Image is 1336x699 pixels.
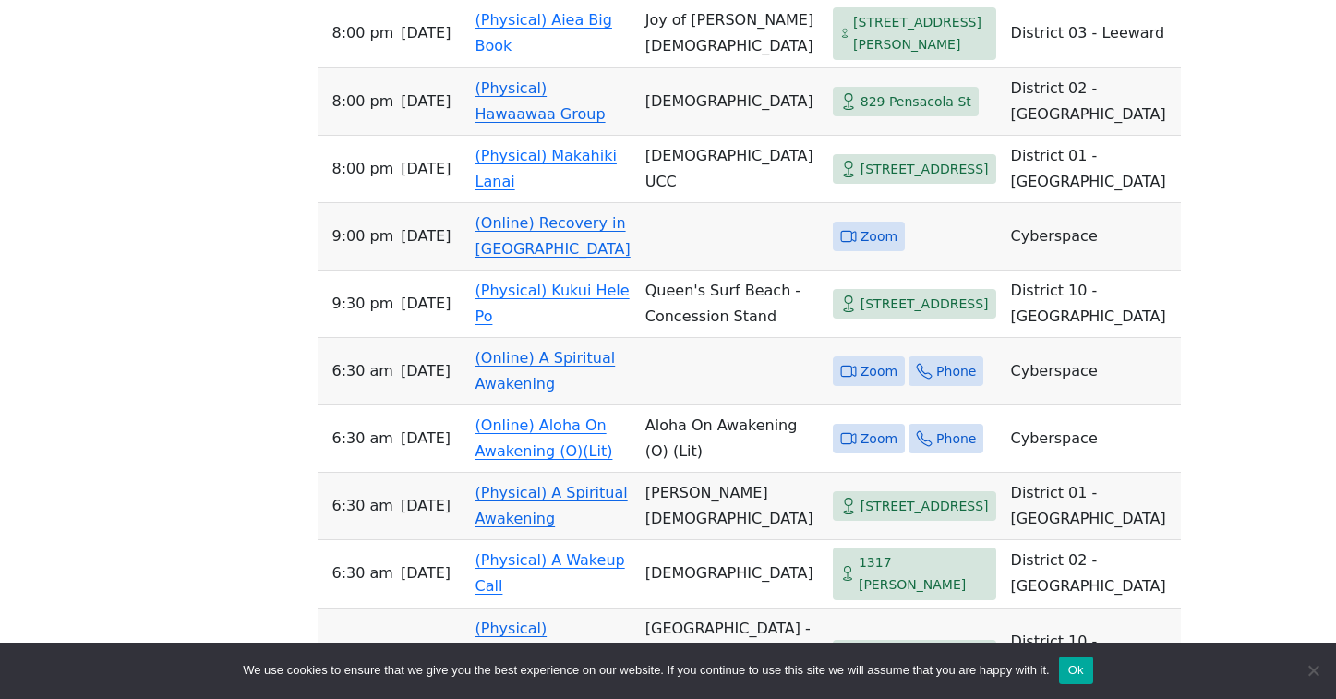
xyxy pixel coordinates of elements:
span: 9:00 PM [332,223,394,249]
span: 1317 [PERSON_NAME] [859,551,989,597]
span: 6:30 AM [332,560,393,586]
a: (Online) Recovery in [GEOGRAPHIC_DATA] [475,214,631,258]
td: Cyberspace [1004,338,1181,405]
a: (Physical) Hawaawaa Group [475,79,606,123]
span: 9:30 PM [332,291,394,317]
span: 6:30 AM [332,493,393,519]
td: District 10 - [GEOGRAPHIC_DATA] [1004,271,1181,338]
span: [DATE] [401,291,451,317]
span: 8:00 PM [332,156,394,182]
td: District 02 - [GEOGRAPHIC_DATA] [1004,540,1181,609]
span: [DATE] [401,223,451,249]
span: No [1304,661,1322,680]
span: [DATE] [401,89,451,114]
a: (Physical) Kukui Hele Po [475,282,630,325]
td: District 01 - [GEOGRAPHIC_DATA] [1004,136,1181,203]
span: [DATE] [401,426,451,452]
span: [DATE] [401,156,451,182]
span: [DATE] [401,20,451,46]
a: (Physical) Makahiki Lanai [475,147,617,190]
span: 829 Pensacola St [861,90,971,114]
span: [STREET_ADDRESS][PERSON_NAME] [853,11,989,56]
span: Zoom [861,225,897,248]
span: [DATE] [401,358,451,384]
span: Zoom [861,428,897,451]
td: District 01 - [GEOGRAPHIC_DATA] [1004,473,1181,540]
span: We use cookies to ensure that we give you the best experience on our website. If you continue to ... [243,661,1049,680]
a: (Physical) [GEOGRAPHIC_DATA] Morning Meditation [475,620,631,689]
a: (Physical) A Spiritual Awakening [475,484,628,527]
td: Queen's Surf Beach - Concession Stand [638,271,825,338]
td: Cyberspace [1004,405,1181,473]
span: 8:00 PM [332,20,394,46]
td: [DEMOGRAPHIC_DATA] [638,540,825,609]
span: 6:30 AM [332,358,393,384]
span: [DATE] [401,493,451,519]
a: (Online) Aloha On Awakening (O)(Lit) [475,416,613,460]
td: Cyberspace [1004,203,1181,271]
span: Phone [936,360,976,383]
span: 6:30 AM [332,426,393,452]
td: [PERSON_NAME][DEMOGRAPHIC_DATA] [638,473,825,540]
td: District 02 - [GEOGRAPHIC_DATA] [1004,68,1181,136]
span: Zoom [861,360,897,383]
td: Aloha On Awakening (O) (Lit) [638,405,825,473]
span: 8:00 PM [332,89,394,114]
a: (Physical) A Wakeup Call [475,551,625,595]
button: Ok [1059,657,1093,684]
td: [DEMOGRAPHIC_DATA] [638,68,825,136]
span: [DATE] [401,560,451,586]
a: (Online) A Spiritual Awakening [475,349,616,392]
span: [STREET_ADDRESS] [861,293,989,316]
span: [STREET_ADDRESS] [861,158,989,181]
a: (Physical) Aiea Big Book [475,11,612,54]
span: [STREET_ADDRESS] [861,495,989,518]
span: Phone [936,428,976,451]
td: [DEMOGRAPHIC_DATA] UCC [638,136,825,203]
